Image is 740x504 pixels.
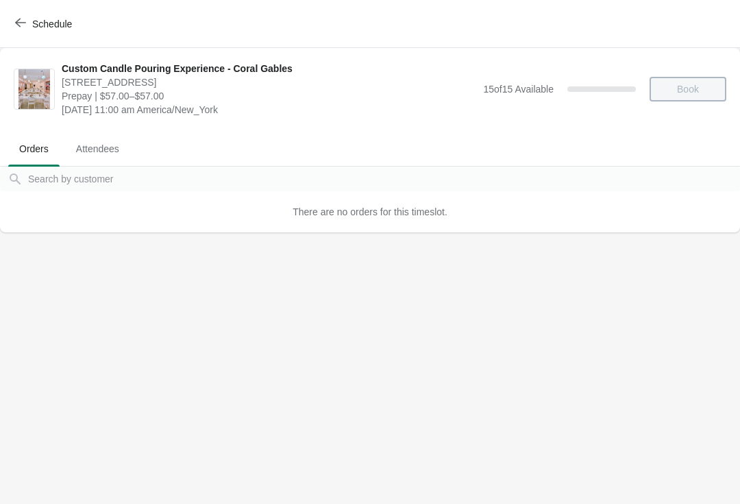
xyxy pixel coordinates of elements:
[62,62,476,75] span: Custom Candle Pouring Experience - Coral Gables
[18,69,51,109] img: Custom Candle Pouring Experience - Coral Gables
[293,206,447,217] span: There are no orders for this timeslot.
[32,19,72,29] span: Schedule
[27,167,740,191] input: Search by customer
[483,84,554,95] span: 15 of 15 Available
[8,136,60,161] span: Orders
[62,89,476,103] span: Prepay | $57.00–$57.00
[7,12,83,36] button: Schedule
[62,75,476,89] span: [STREET_ADDRESS]
[65,136,130,161] span: Attendees
[62,103,476,117] span: [DATE] 11:00 am America/New_York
